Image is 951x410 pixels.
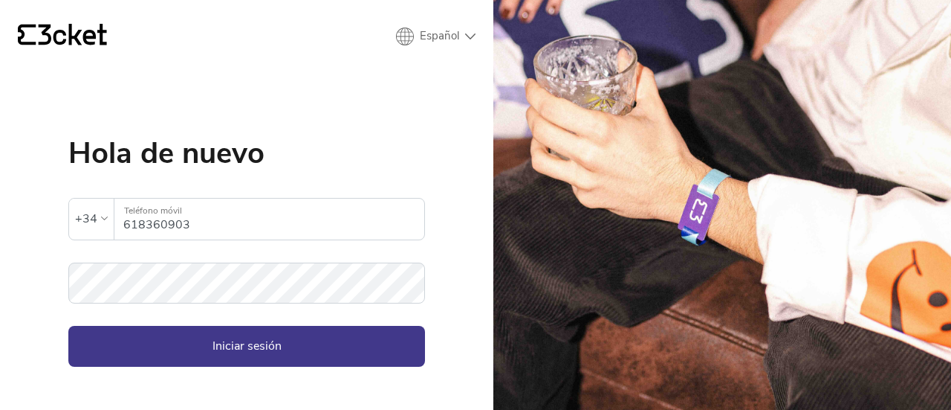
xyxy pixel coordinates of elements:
label: Teléfono móvil [114,199,424,223]
div: +34 [75,208,97,230]
button: Iniciar sesión [68,326,425,366]
label: Contraseña [68,263,425,287]
a: {' '} [18,24,107,49]
input: Teléfono móvil [123,199,424,240]
g: {' '} [18,25,36,45]
h1: Hola de nuevo [68,138,425,168]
